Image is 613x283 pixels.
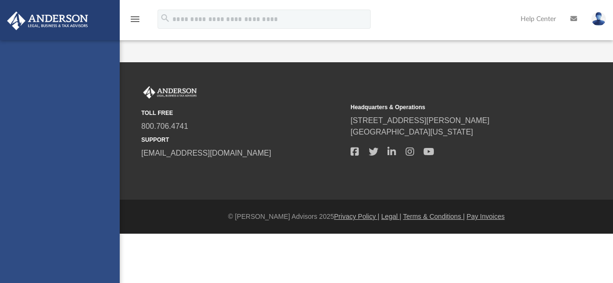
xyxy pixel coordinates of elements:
[381,213,401,220] a: Legal |
[129,18,141,25] a: menu
[466,213,504,220] a: Pay Invoices
[351,103,553,112] small: Headquarters & Operations
[591,12,606,26] img: User Pic
[141,149,271,157] a: [EMAIL_ADDRESS][DOMAIN_NAME]
[129,13,141,25] i: menu
[334,213,380,220] a: Privacy Policy |
[141,136,344,144] small: SUPPORT
[141,86,199,99] img: Anderson Advisors Platinum Portal
[141,109,344,117] small: TOLL FREE
[141,122,188,130] a: 800.706.4741
[403,213,465,220] a: Terms & Conditions |
[160,13,170,23] i: search
[351,128,473,136] a: [GEOGRAPHIC_DATA][US_STATE]
[351,116,489,125] a: [STREET_ADDRESS][PERSON_NAME]
[120,212,613,222] div: © [PERSON_NAME] Advisors 2025
[4,11,91,30] img: Anderson Advisors Platinum Portal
